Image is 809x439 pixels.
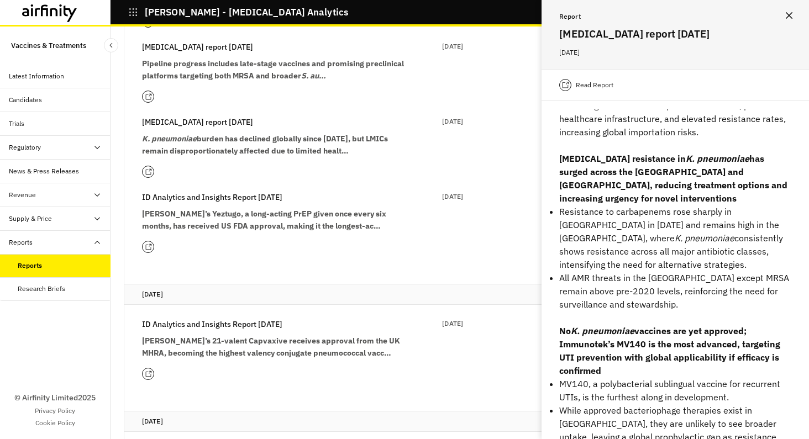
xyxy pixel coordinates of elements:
p: ID Analytics and Insights Report [DATE] [142,318,282,330]
p: [MEDICAL_DATA] report [DATE] [142,116,253,128]
p: [DATE] [442,191,463,202]
p: All AMR threats in the [GEOGRAPHIC_DATA] except MRSA remain above pre-2020 levels, reinforcing th... [559,271,791,311]
div: Candidates [9,95,42,105]
strong: burden has declined globally since [DATE], but LMICs remain disproportionately affected due to li... [142,134,388,156]
em: K. pneumoniae [571,325,634,336]
strong: [PERSON_NAME]’s Yeztugo, a long-acting PrEP given once every six months, has received US FDA appr... [142,209,386,231]
div: Latest Information [9,71,64,81]
a: Privacy Policy [35,406,75,416]
strong: [MEDICAL_DATA] resistance in has surged across the [GEOGRAPHIC_DATA] and [GEOGRAPHIC_DATA], reduc... [559,153,787,204]
em: S. au… [301,71,326,81]
button: Close Sidebar [104,38,118,52]
p: [DATE] [442,116,463,127]
p: [DATE] [442,318,463,329]
div: News & Press Releases [9,166,79,176]
div: Supply & Price [9,214,52,224]
button: [PERSON_NAME] - [MEDICAL_DATA] Analytics [128,3,348,22]
em: K. pneumoniae [686,153,749,164]
div: Trials [9,119,24,129]
p: [PERSON_NAME] - [MEDICAL_DATA] Analytics [145,7,348,17]
div: Revenue [9,190,36,200]
p: © Airfinity Limited 2025 [14,392,96,404]
em: K. pneumoniae [675,232,734,244]
p: MV140, a polybacterial sublingual vaccine for recurrent UTIs, is the furthest along in development. [559,377,791,404]
strong: [PERSON_NAME]’s 21-valent Capvaxive receives approval from the UK MHRA, becoming the highest vale... [142,336,400,358]
p: [DATE] [442,41,463,52]
a: Cookie Policy [35,418,75,428]
strong: No vaccines are yet approved; Immunotek’s MV140 is the most advanced, targeting UTI prevention wi... [559,325,780,376]
h2: [MEDICAL_DATA] report [DATE] [559,25,791,42]
p: Vaccines & Treatments [11,35,86,56]
em: K. pneumoniae [142,134,197,144]
p: ID Analytics and Insights Report [DATE] [142,191,282,203]
p: These regions face limited preventative tools, poor healthcare infrastructure, and elevated resis... [559,99,791,139]
p: [MEDICAL_DATA] report [DATE] [142,41,253,53]
div: Reports [9,237,33,247]
p: Resistance to carbapenems rose sharply in [GEOGRAPHIC_DATA] in [DATE] and remains high in the [GE... [559,205,791,271]
p: Read Report [576,80,613,91]
p: [DATE] [559,46,791,59]
div: Research Briefs [18,284,65,294]
p: [DATE] [142,289,778,300]
div: Regulatory [9,142,41,152]
p: [DATE] [142,416,778,427]
strong: Pipeline progress includes late-stage vaccines and promising preclinical platforms targeting both... [142,59,404,81]
div: Reports [18,261,42,271]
